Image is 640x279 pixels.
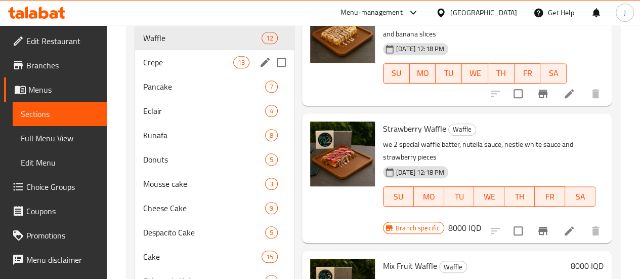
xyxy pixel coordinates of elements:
span: Sections [21,108,99,120]
span: TH [492,66,510,81]
button: delete [583,82,608,106]
span: 13 [234,58,249,67]
span: J [624,7,626,18]
div: items [265,202,278,214]
span: Waffle [440,261,466,273]
button: WE [462,63,488,84]
span: Branch specific [392,223,444,233]
span: Mix Fruit Waffle [383,258,437,273]
span: 7 [266,82,277,92]
span: [DATE] 12:18 PM [392,44,448,54]
div: Eclair4 [135,99,294,123]
span: 9 [266,204,277,213]
div: items [262,251,278,263]
span: Coupons [26,205,99,217]
a: Edit Restaurant [4,29,107,53]
button: delete [583,219,608,243]
div: [GEOGRAPHIC_DATA] [450,7,517,18]
a: Full Menu View [13,126,107,150]
p: we 2 special waffle batter, nutella sauce, nestle white sauce and banana slices [383,15,567,41]
div: items [265,105,278,117]
span: 5 [266,155,277,165]
button: MO [414,186,444,207]
button: SA [565,186,595,207]
span: 12 [262,33,277,43]
span: Despacito Cake [143,226,265,238]
button: FR [535,186,565,207]
span: Strawberry Waffle [383,121,446,136]
span: Waffle [449,124,476,135]
span: SA [569,189,591,204]
span: SU [388,189,410,204]
span: 4 [266,106,277,116]
span: FR [539,189,561,204]
button: SA [540,63,567,84]
span: 5 [266,228,277,237]
div: items [265,153,278,166]
span: Choice Groups [26,181,99,193]
h6: 8000 IQD [571,259,604,273]
span: MO [414,66,432,81]
div: Waffle [448,124,476,136]
a: Edit Menu [13,150,107,175]
a: Coupons [4,199,107,223]
div: Cheese Cake9 [135,196,294,220]
div: Donuts5 [135,147,294,172]
span: Cake [143,251,262,263]
div: Mousse cake [143,178,265,190]
span: Menu disclaimer [26,254,99,266]
a: Promotions [4,223,107,248]
img: Strawberry Waffle [310,122,375,186]
div: Kunafa8 [135,123,294,147]
span: Select to update [507,83,529,104]
a: Edit menu item [563,88,575,100]
div: items [233,56,249,68]
button: edit [258,55,273,70]
div: items [265,178,278,190]
span: Edit Menu [21,156,99,169]
span: Crepe [143,56,233,68]
span: SA [544,66,563,81]
a: Sections [13,102,107,126]
a: Menus [4,77,107,102]
button: Branch-specific-item [531,82,555,106]
span: WE [466,66,484,81]
span: TU [448,189,471,204]
p: we 2 special waffle batter, nutella sauce, nestle white sauce and strawberry pieces [383,138,595,164]
a: Branches [4,53,107,77]
span: Kunafa [143,129,265,141]
div: Waffle [439,261,467,273]
span: 3 [266,179,277,189]
span: Full Menu View [21,132,99,144]
span: Eclair [143,105,265,117]
span: FR [519,66,537,81]
div: items [262,32,278,44]
span: SU [388,66,406,81]
span: Promotions [26,229,99,242]
span: Menus [28,84,99,96]
button: MO [410,63,436,84]
span: Donuts [143,153,265,166]
span: Cheese Cake [143,202,265,214]
button: WE [474,186,504,207]
button: SU [383,186,414,207]
button: SU [383,63,410,84]
div: Waffle12 [135,26,294,50]
span: WE [478,189,500,204]
div: items [265,129,278,141]
span: Edit Restaurant [26,35,99,47]
div: items [265,81,278,93]
span: MO [418,189,440,204]
button: TU [436,63,462,84]
span: Pancake [143,81,265,93]
a: Edit menu item [563,225,575,237]
span: Branches [26,59,99,71]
